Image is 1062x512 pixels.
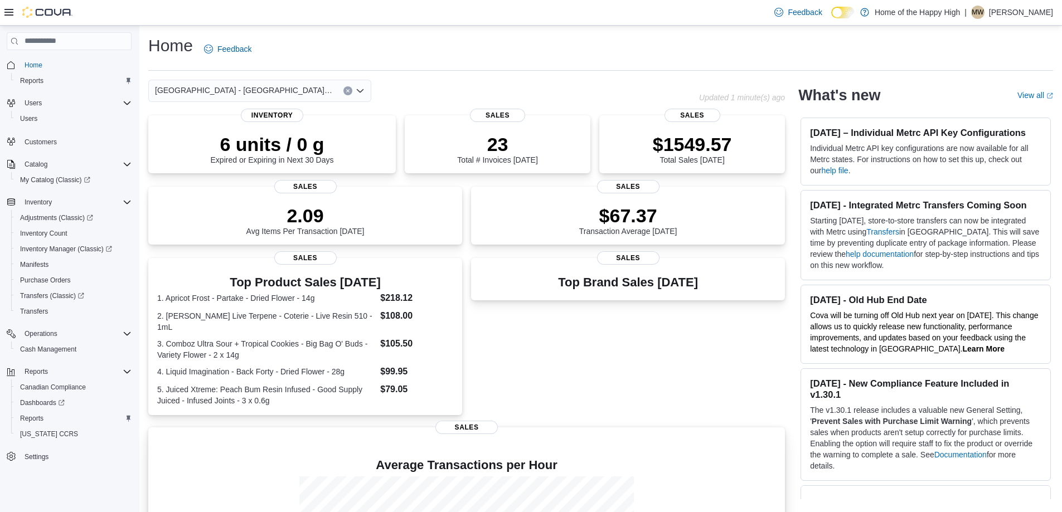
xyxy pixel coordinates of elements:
[356,86,365,95] button: Open list of options
[2,448,136,465] button: Settings
[2,194,136,210] button: Inventory
[7,52,132,494] nav: Complex example
[25,160,47,169] span: Catalog
[20,213,93,222] span: Adjustments (Classic)
[1017,91,1053,100] a: View allExternal link
[157,384,376,406] dt: 5. Juiced Xtreme: Peach Bum Resin Infused - Good Supply Juiced - Infused Joints - 3 x 0.6g
[16,258,53,271] a: Manifests
[16,112,42,125] a: Users
[20,345,76,354] span: Cash Management
[810,311,1038,353] span: Cova will be turning off Old Hub next year on [DATE]. This change allows us to quickly release ne...
[16,112,132,125] span: Users
[25,198,52,207] span: Inventory
[16,396,132,409] span: Dashboards
[971,6,985,19] div: Matthew Willison
[20,96,46,110] button: Users
[16,227,132,240] span: Inventory Count
[16,173,95,187] a: My Catalog (Classic)
[148,35,193,57] h1: Home
[16,396,69,409] a: Dashboards
[16,305,132,318] span: Transfers
[11,395,136,411] a: Dashboards
[380,383,453,396] dd: $79.05
[20,96,132,110] span: Users
[22,7,72,18] img: Cova
[846,250,914,259] a: help documentation
[20,175,90,184] span: My Catalog (Classic)
[798,86,880,104] h2: What's new
[20,76,43,85] span: Reports
[25,367,48,376] span: Reports
[20,383,86,392] span: Canadian Compliance
[20,229,67,238] span: Inventory Count
[2,364,136,379] button: Reports
[274,180,337,193] span: Sales
[25,452,49,461] span: Settings
[217,43,251,55] span: Feedback
[20,291,84,300] span: Transfers (Classic)
[11,241,136,257] a: Inventory Manager (Classic)
[810,404,1041,471] p: The v1.30.1 release includes a valuable new General Setting, ' ', which prevents sales when produ...
[246,204,365,227] p: 2.09
[16,427,83,441] a: [US_STATE] CCRS
[11,111,136,126] button: Users
[246,204,365,236] div: Avg Items Per Transaction [DATE]
[20,398,65,407] span: Dashboards
[16,74,132,87] span: Reports
[653,133,732,164] div: Total Sales [DATE]
[16,274,75,287] a: Purchase Orders
[934,450,987,459] a: Documentation
[11,172,136,188] a: My Catalog (Classic)
[558,276,698,289] h3: Top Brand Sales [DATE]
[25,99,42,108] span: Users
[11,272,136,288] button: Purchase Orders
[16,343,81,356] a: Cash Management
[810,199,1041,211] h3: [DATE] - Integrated Metrc Transfers Coming Soon
[20,134,132,148] span: Customers
[1046,92,1053,99] svg: External link
[25,138,57,147] span: Customers
[20,450,132,464] span: Settings
[16,274,132,287] span: Purchase Orders
[380,365,453,378] dd: $99.95
[16,242,132,256] span: Inventory Manager (Classic)
[810,215,1041,271] p: Starting [DATE], store-to-store transfers can now be integrated with Metrc using in [GEOGRAPHIC_D...
[16,211,98,225] a: Adjustments (Classic)
[157,366,376,377] dt: 4. Liquid Imagination - Back Forty - Dried Flower - 28g
[20,58,132,72] span: Home
[821,166,848,175] a: help file
[972,6,983,19] span: MW
[11,257,136,272] button: Manifests
[25,61,42,70] span: Home
[20,158,52,171] button: Catalog
[11,379,136,395] button: Canadian Compliance
[380,309,453,323] dd: $108.00
[20,307,48,316] span: Transfers
[470,109,526,122] span: Sales
[16,412,48,425] a: Reports
[11,426,136,442] button: [US_STATE] CCRS
[16,74,48,87] a: Reports
[810,378,1041,400] h3: [DATE] - New Compliance Feature Included in v1.30.1
[810,127,1041,138] h3: [DATE] – Individual Metrc API Key Configurations
[788,7,822,18] span: Feedback
[2,133,136,149] button: Customers
[200,38,256,60] a: Feedback
[20,327,62,340] button: Operations
[457,133,537,155] p: 23
[274,251,337,265] span: Sales
[831,18,832,19] span: Dark Mode
[16,227,72,240] a: Inventory Count
[157,338,376,360] dt: 3. Comboz Ultra Sour + Tropical Cookies - Big Bag O' Buds - Variety Flower - 2 x 14g
[2,95,136,111] button: Users
[963,344,1005,353] a: Learn More
[20,196,132,209] span: Inventory
[20,114,37,123] span: Users
[2,57,136,73] button: Home
[831,7,855,18] input: Dark Mode
[16,343,132,356] span: Cash Management
[380,291,453,305] dd: $218.12
[457,133,537,164] div: Total # Invoices [DATE]
[11,226,136,241] button: Inventory Count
